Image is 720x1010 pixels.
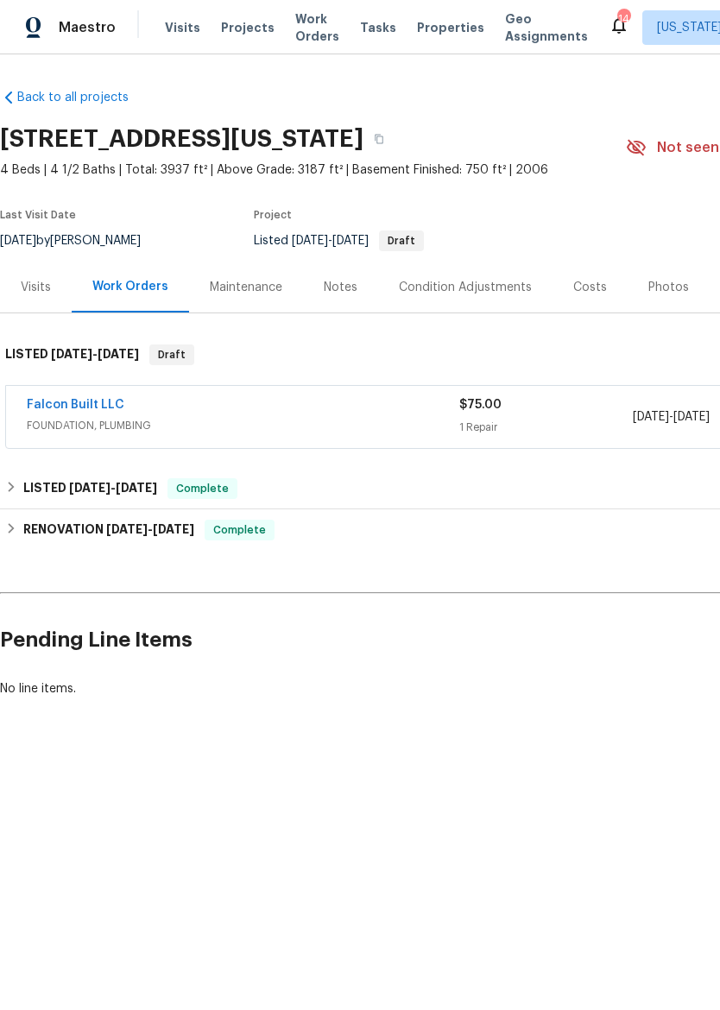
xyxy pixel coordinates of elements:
div: Notes [324,279,357,296]
div: Work Orders [92,278,168,295]
div: 1 Repair [459,419,632,436]
span: [DATE] [292,235,328,247]
span: Tasks [360,22,396,34]
span: Project [254,210,292,220]
span: Draft [381,236,422,246]
span: Draft [151,346,193,363]
span: Visits [165,19,200,36]
h6: LISTED [23,478,157,499]
span: [DATE] [116,482,157,494]
span: Listed [254,235,424,247]
button: Copy Address [363,123,395,155]
span: Complete [206,521,273,539]
span: $75.00 [459,399,502,411]
span: [DATE] [153,523,194,535]
span: - [69,482,157,494]
span: Maestro [59,19,116,36]
span: [DATE] [51,348,92,360]
a: Falcon Built LLC [27,399,124,411]
span: [DATE] [98,348,139,360]
span: [DATE] [673,411,710,423]
div: 14 [617,10,629,28]
span: [DATE] [69,482,111,494]
span: Properties [417,19,484,36]
div: Condition Adjustments [399,279,532,296]
span: Projects [221,19,275,36]
span: Complete [169,480,236,497]
span: FOUNDATION, PLUMBING [27,417,459,434]
span: [DATE] [332,235,369,247]
div: Photos [648,279,689,296]
h6: LISTED [5,344,139,365]
span: Geo Assignments [505,10,588,45]
span: [DATE] [106,523,148,535]
span: - [292,235,369,247]
span: - [633,408,710,426]
h6: RENOVATION [23,520,194,540]
div: Costs [573,279,607,296]
span: - [106,523,194,535]
span: - [51,348,139,360]
div: Maintenance [210,279,282,296]
span: Work Orders [295,10,339,45]
span: [DATE] [633,411,669,423]
div: Visits [21,279,51,296]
